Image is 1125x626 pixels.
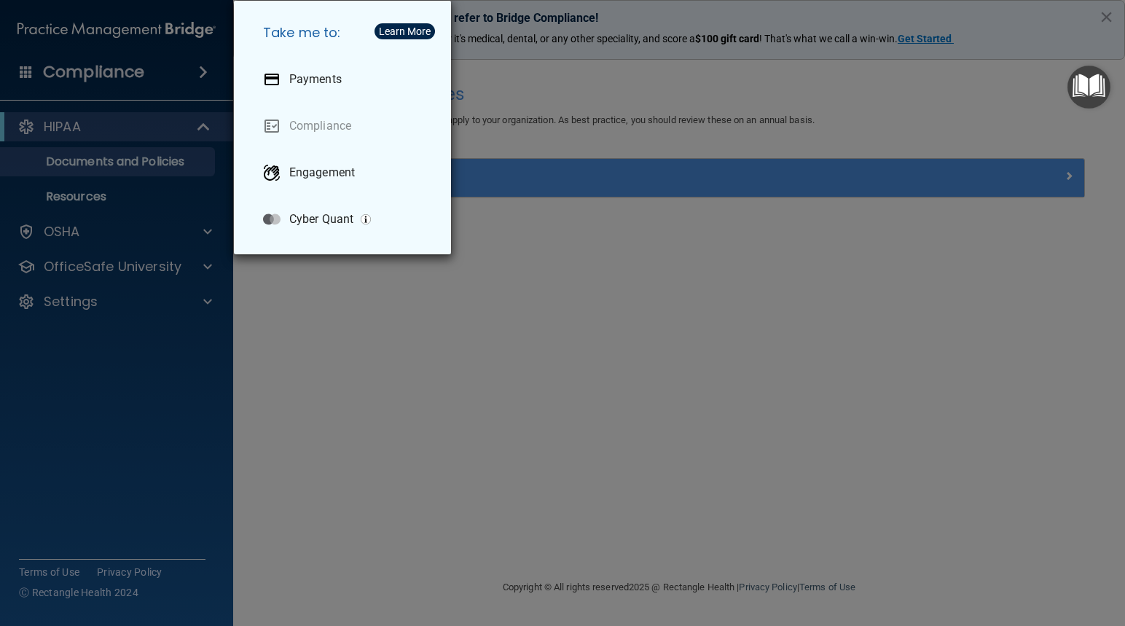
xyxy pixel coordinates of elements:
[251,106,439,146] a: Compliance
[289,72,342,87] p: Payments
[289,212,353,227] p: Cyber Quant
[251,152,439,193] a: Engagement
[251,199,439,240] a: Cyber Quant
[251,12,439,53] h5: Take me to:
[251,59,439,100] a: Payments
[289,165,355,180] p: Engagement
[1067,66,1110,109] button: Open Resource Center
[379,26,431,36] div: Learn More
[375,23,435,39] button: Learn More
